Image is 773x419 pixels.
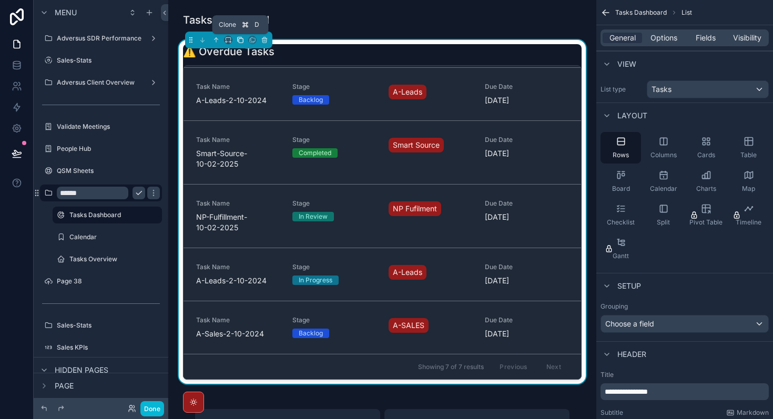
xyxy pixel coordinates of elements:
span: List [682,8,692,17]
label: Sales-Stats [57,56,160,65]
span: Calendar [650,185,677,193]
h1: ⚠️ Overdue Tasks [183,44,274,59]
span: Task Name [196,83,280,91]
button: Timeline [728,199,769,231]
a: Sales KPIs [40,339,162,356]
div: In Progress [299,275,332,285]
label: Sales KPIs [57,343,160,352]
span: Due Date [485,199,568,208]
span: A-Leads-2-10-2024 [196,275,280,286]
a: Sales-Stats [40,317,162,334]
label: Calendar [69,233,160,241]
span: Columns [650,151,677,159]
a: Task NameA-Sales-2-10-2024StageBacklogA-SALESDue Date[DATE] [184,301,581,354]
span: Task Name [196,199,280,208]
span: Task Name [196,263,280,271]
label: Validate Meetings [57,122,160,131]
span: A-Leads [393,87,422,97]
a: Validate Meetings [40,118,162,135]
a: Task NameA-Leads-2-10-2024StageIn ProgressA-LeadsDue Date[DATE] [184,248,581,301]
span: Stage [292,316,376,324]
a: Calendar [53,229,162,246]
button: Tasks [647,80,769,98]
label: List type [601,85,643,94]
span: A-SALES [393,320,424,331]
a: Adversus SDR Performance [40,30,162,47]
span: Due Date [485,136,568,144]
label: Tasks Overview [69,255,160,263]
a: Task NameA-Leads-2-10-2024StageBacklogA-LeadsDue Date[DATE] [184,67,581,120]
button: Rows [601,132,641,163]
span: Checklist [607,218,635,227]
span: Visibility [733,33,761,43]
span: Smart-Source-10-02-2025 [196,148,280,169]
span: Fields [696,33,716,43]
span: Showing 7 of 7 results [418,362,484,371]
span: A-Sales-2-10-2024 [196,329,280,339]
button: Board [601,166,641,197]
a: Sales-Stats [40,52,162,69]
span: Setup [617,281,641,291]
span: [DATE] [485,275,568,286]
a: Task NameNP-Fulfillment-10-02-2025StageIn ReviewNP FufilmentDue Date[DATE] [184,184,581,248]
span: Task Name [196,316,280,324]
a: A-SALES [389,318,429,333]
button: Charts [686,166,726,197]
span: Tasks Dashboard [615,8,667,17]
a: Task NameSmart-Source-10-02-2025StageCompletedSmart SourceDue Date[DATE] [184,120,581,184]
span: Stage [292,136,376,144]
a: A-Leads [389,85,426,99]
label: Grouping [601,302,628,311]
a: People Hub [40,140,162,157]
label: People Hub [57,145,160,153]
a: A-Leads [389,265,426,280]
label: Adversus SDR Performance [57,34,145,43]
span: [DATE] [485,329,568,339]
a: NP Fufilment [389,201,441,216]
div: Backlog [299,95,323,105]
span: Tasks [652,84,672,95]
span: General [609,33,636,43]
span: Task Name [196,136,280,144]
div: In Review [299,212,328,221]
span: Timeline [736,218,761,227]
span: Options [650,33,677,43]
label: Tasks Dashboard [69,211,156,219]
button: Cards [686,132,726,163]
button: Split [643,199,684,231]
span: Menu [55,7,77,18]
div: Backlog [299,329,323,338]
span: Due Date [485,263,568,271]
button: Checklist [601,199,641,231]
a: Tasks Overview [53,251,162,268]
span: Pivot Table [689,218,723,227]
label: QSM Sheets [57,167,160,175]
span: Gantt [613,252,629,260]
span: Stage [292,83,376,91]
span: View [617,59,636,69]
label: Page 38 [57,277,160,285]
span: Due Date [485,83,568,91]
button: Table [728,132,769,163]
span: Hidden pages [55,365,108,375]
span: Table [740,151,757,159]
a: Tasks Dashboard [53,207,162,223]
span: Charts [696,185,716,193]
span: A-Leads [393,267,422,278]
button: Pivot Table [686,199,726,231]
button: Gantt [601,233,641,264]
span: Cards [697,151,715,159]
button: Choose a field [601,315,769,333]
a: Page 38 [40,273,162,290]
span: Rows [613,151,629,159]
label: Title [601,371,769,379]
a: Adversus Client Overview [40,74,162,91]
span: Smart Source [393,140,440,150]
span: [DATE] [485,148,568,159]
span: Layout [617,110,647,121]
span: [DATE] [485,212,568,222]
span: Stage [292,263,376,271]
span: NP-Fulfillment-10-02-2025 [196,212,280,233]
div: scrollable content [601,383,769,400]
span: Stage [292,199,376,208]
